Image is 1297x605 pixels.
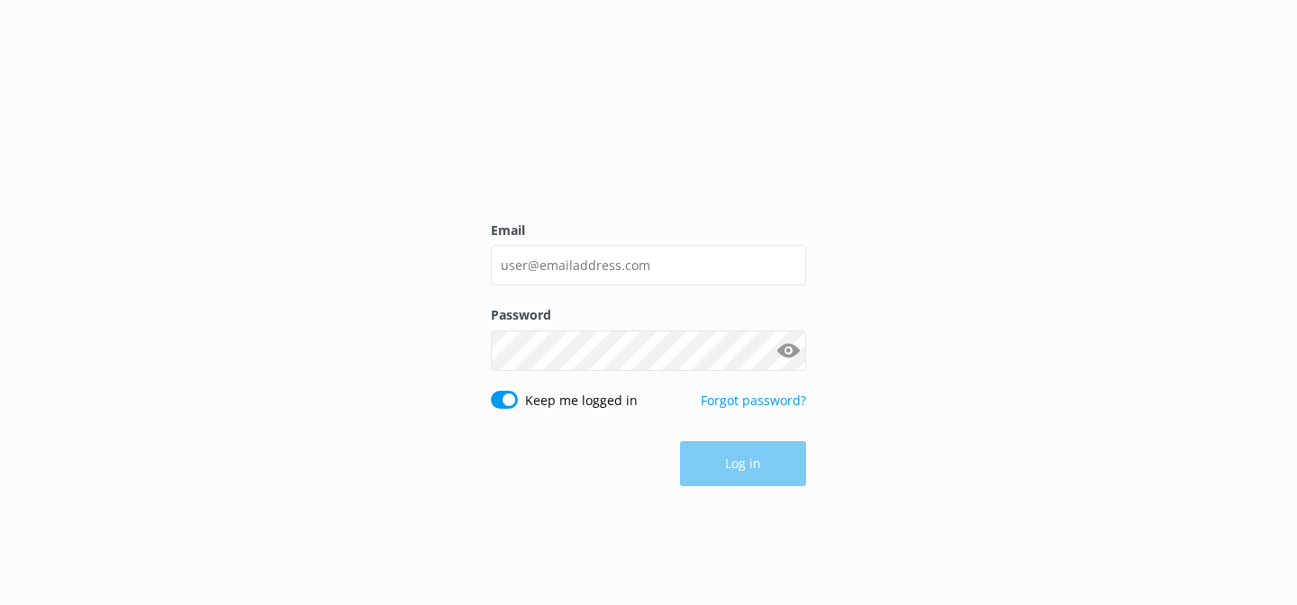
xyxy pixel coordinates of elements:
[770,332,806,368] button: Show password
[491,245,806,285] input: user@emailaddress.com
[701,392,806,409] a: Forgot password?
[491,305,806,325] label: Password
[491,221,806,240] label: Email
[525,391,638,411] label: Keep me logged in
